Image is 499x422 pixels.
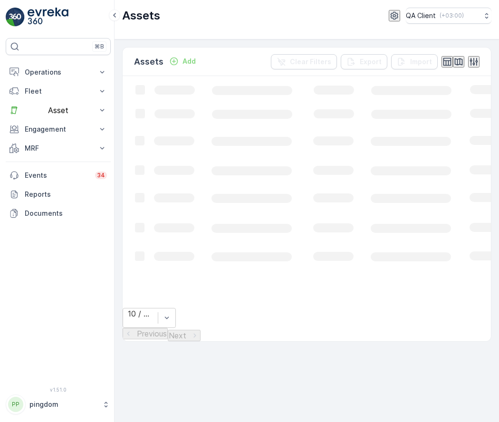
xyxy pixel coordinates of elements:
[25,190,107,199] p: Reports
[128,309,153,318] div: 10 / Page
[6,120,111,139] button: Engagement
[440,12,464,19] p: ( +03:00 )
[25,106,92,115] p: Asset
[25,86,92,96] p: Fleet
[410,57,432,67] p: Import
[6,204,111,223] a: Documents
[169,331,186,340] p: Next
[6,139,111,158] button: MRF
[123,328,168,339] button: Previous
[406,8,491,24] button: QA Client(+03:00)
[168,330,201,341] button: Next
[271,54,337,69] button: Clear Filters
[360,57,382,67] p: Export
[6,166,111,185] a: Events34
[6,185,111,204] a: Reports
[6,8,25,27] img: logo
[6,101,111,120] button: Asset
[406,11,436,20] p: QA Client
[341,54,387,69] button: Export
[25,144,92,153] p: MRF
[6,82,111,101] button: Fleet
[95,43,104,50] p: ⌘B
[391,54,438,69] button: Import
[97,172,105,179] p: 34
[28,8,68,27] img: logo_light-DOdMpM7g.png
[8,397,23,412] div: PP
[6,63,111,82] button: Operations
[25,171,89,180] p: Events
[6,394,111,414] button: PPpingdom
[134,55,163,68] p: Assets
[165,56,200,67] button: Add
[25,67,92,77] p: Operations
[25,209,107,218] p: Documents
[182,57,196,66] p: Add
[137,329,167,338] p: Previous
[29,400,97,409] p: pingdom
[25,125,92,134] p: Engagement
[122,8,160,23] p: Assets
[290,57,331,67] p: Clear Filters
[6,387,111,393] span: v 1.51.0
